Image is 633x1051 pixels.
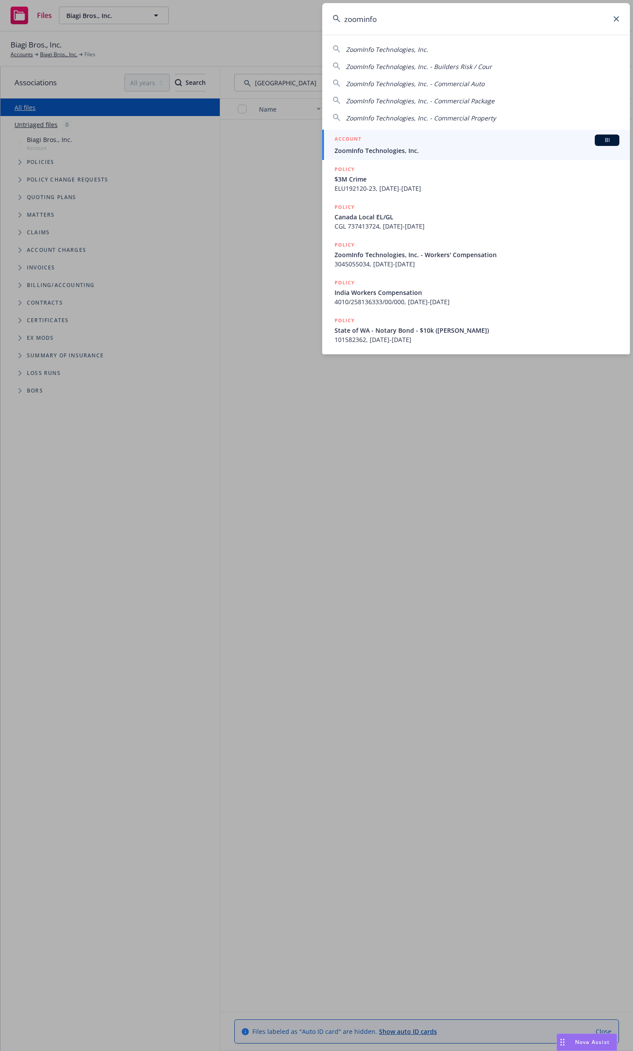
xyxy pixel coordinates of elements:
a: POLICYState of WA - Notary Bond - $10k ([PERSON_NAME])101582362, [DATE]-[DATE] [322,311,630,349]
span: 101582362, [DATE]-[DATE] [335,335,619,344]
h5: POLICY [335,240,355,249]
span: CGL 737413724, [DATE]-[DATE] [335,222,619,231]
button: Nova Assist [557,1033,617,1051]
h5: ACCOUNT [335,135,361,145]
span: $3M Crime [335,175,619,184]
span: ELU192120-23, [DATE]-[DATE] [335,184,619,193]
span: Canada Local EL/GL [335,212,619,222]
a: POLICYCanada Local EL/GLCGL 737413724, [DATE]-[DATE] [322,198,630,236]
h5: POLICY [335,316,355,325]
h5: POLICY [335,278,355,287]
div: Drag to move [557,1034,568,1051]
span: 3045055034, [DATE]-[DATE] [335,259,619,269]
span: ZoomInfo Technologies, Inc. [335,146,619,155]
a: POLICYIndia Workers Compensation4010/258136333/00/000, [DATE]-[DATE] [322,273,630,311]
h5: POLICY [335,165,355,174]
span: India Workers Compensation [335,288,619,297]
span: ZoomInfo Technologies, Inc. - Commercial Auto [346,80,484,88]
a: POLICYZoomInfo Technologies, Inc. - Workers' Compensation3045055034, [DATE]-[DATE] [322,236,630,273]
span: ZoomInfo Technologies, Inc. - Commercial Package [346,97,495,105]
span: ZoomInfo Technologies, Inc. - Builders Risk / Cour [346,62,492,71]
input: Search... [322,3,630,35]
a: POLICY$3M CrimeELU192120-23, [DATE]-[DATE] [322,160,630,198]
h5: POLICY [335,203,355,211]
span: BI [598,136,616,144]
span: ZoomInfo Technologies, Inc. [346,45,428,54]
span: 4010/258136333/00/000, [DATE]-[DATE] [335,297,619,306]
span: State of WA - Notary Bond - $10k ([PERSON_NAME]) [335,326,619,335]
span: ZoomInfo Technologies, Inc. - Workers' Compensation [335,250,619,259]
a: ACCOUNTBIZoomInfo Technologies, Inc. [322,130,630,160]
span: ZoomInfo Technologies, Inc. - Commercial Property [346,114,496,122]
span: Nova Assist [575,1038,610,1046]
